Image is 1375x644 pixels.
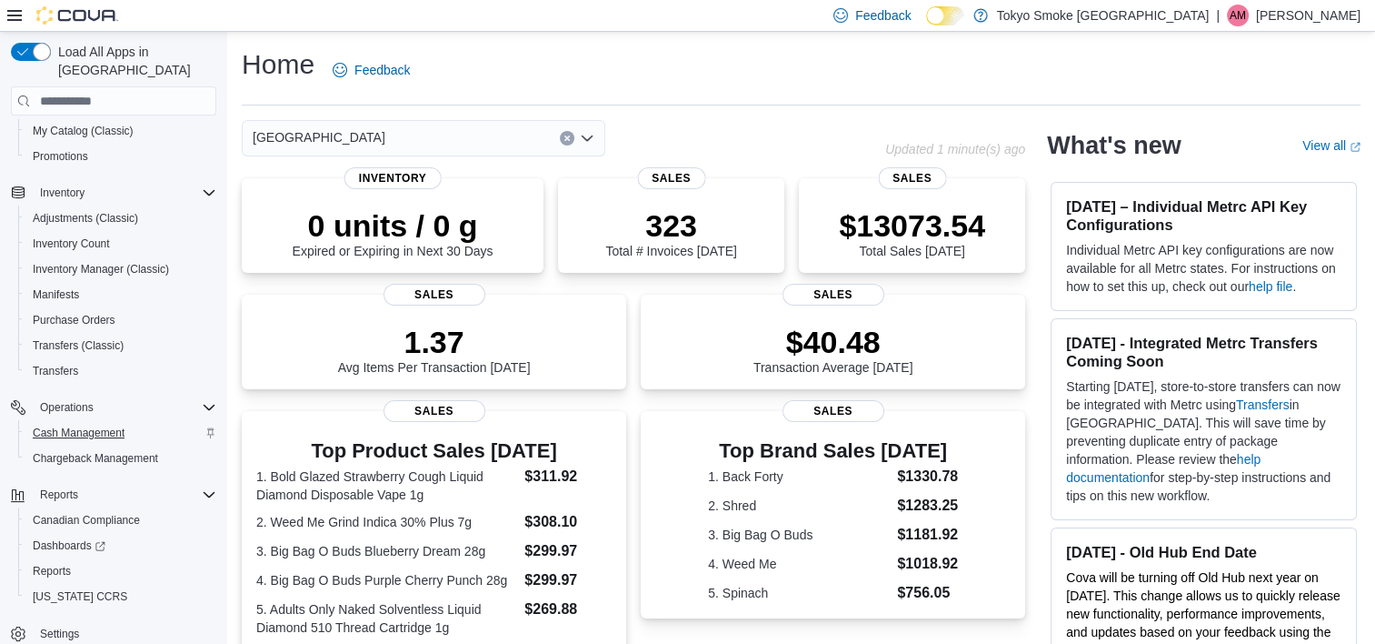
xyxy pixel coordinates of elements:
[256,513,517,531] dt: 2. Weed Me Grind Indica 30% Plus 7g
[25,309,216,331] span: Purchase Orders
[25,233,216,255] span: Inventory Count
[782,284,884,306] span: Sales
[18,358,224,384] button: Transfers
[708,555,890,573] dt: 4. Weed Me
[897,495,958,517] dd: $1283.25
[524,569,612,591] dd: $299.97
[25,360,216,382] span: Transfers
[256,571,517,589] dt: 4. Big Bag O Buds Purple Cherry Punch 28g
[33,484,85,506] button: Reports
[708,584,890,602] dt: 5. Spinach
[256,468,517,504] dt: 1. Bold Glazed Strawberry Cough Liquid Diamond Disposable Vape 1g
[18,118,224,144] button: My Catalog (Classic)
[33,589,127,604] span: [US_STATE] CCRS
[1350,142,1360,153] svg: External link
[4,180,224,206] button: Inventory
[325,52,417,88] a: Feedback
[253,126,385,148] span: [GEOGRAPHIC_DATA]
[33,287,79,302] span: Manifests
[256,600,517,637] dt: 5. Adults Only Naked Solventless Liquid Diamond 510 Thread Cartridge 1g
[1066,377,1341,505] p: Starting [DATE], store-to-store transfers can now be integrated with Metrc using in [GEOGRAPHIC_D...
[18,206,224,231] button: Adjustments (Classic)
[338,324,531,375] div: Avg Items Per Transaction [DATE]
[782,400,884,422] span: Sales
[18,144,224,169] button: Promotions
[637,167,705,189] span: Sales
[524,540,612,562] dd: $299.97
[25,360,85,382] a: Transfers
[753,324,913,375] div: Transaction Average [DATE]
[25,309,123,331] a: Purchase Orders
[897,582,958,604] dd: $756.05
[25,560,216,582] span: Reports
[524,599,612,620] dd: $269.88
[18,257,224,282] button: Inventory Manager (Classic)
[33,124,134,138] span: My Catalog (Classic)
[33,262,169,277] span: Inventory Manager (Classic)
[33,338,124,353] span: Transfers (Classic)
[1256,5,1360,26] p: [PERSON_NAME]
[1066,241,1341,296] p: Individual Metrc API key configurations are now available for all Metrc states. For instructions ...
[33,538,105,553] span: Dashboards
[839,207,985,244] p: $13073.54
[25,535,216,557] span: Dashboards
[18,446,224,471] button: Chargeback Management
[354,61,410,79] span: Feedback
[708,468,890,486] dt: 1. Back Forty
[25,448,165,469] a: Chargeback Management
[1216,5,1220,26] p: |
[18,558,224,584] button: Reports
[878,167,946,189] span: Sales
[897,553,958,575] dd: $1018.92
[33,426,125,440] span: Cash Management
[753,324,913,360] p: $40.48
[18,282,224,307] button: Manifests
[25,586,135,608] a: [US_STATE] CCRS
[25,422,132,444] a: Cash Management
[384,400,485,422] span: Sales
[605,207,736,244] p: 323
[25,120,216,142] span: My Catalog (Classic)
[25,146,216,167] span: Promotions
[25,120,141,142] a: My Catalog (Classic)
[256,542,517,560] dt: 3. Big Bag O Buds Blueberry Dream 28g
[33,182,92,204] button: Inventory
[897,524,958,546] dd: $1181.92
[25,560,78,582] a: Reports
[25,335,216,357] span: Transfers (Classic)
[36,6,118,25] img: Cova
[33,182,216,204] span: Inventory
[25,509,216,531] span: Canadian Compliance
[524,511,612,533] dd: $308.10
[1230,5,1246,26] span: AM
[1066,543,1341,561] h3: [DATE] - Old Hub End Date
[338,324,531,360] p: 1.37
[40,186,85,200] span: Inventory
[524,466,612,488] dd: $311.92
[997,5,1210,26] p: Tokyo Smoke [GEOGRAPHIC_DATA]
[4,482,224,508] button: Reports
[18,508,224,533] button: Canadian Compliance
[33,211,138,226] span: Adjustments (Classic)
[25,586,216,608] span: Washington CCRS
[855,6,911,25] span: Feedback
[33,397,216,418] span: Operations
[33,484,216,506] span: Reports
[25,233,117,255] a: Inventory Count
[885,142,1025,156] p: Updated 1 minute(s) ago
[51,43,216,79] span: Load All Apps in [GEOGRAPHIC_DATA]
[18,307,224,333] button: Purchase Orders
[605,207,736,258] div: Total # Invoices [DATE]
[25,207,216,229] span: Adjustments (Classic)
[33,149,88,164] span: Promotions
[560,131,574,146] button: Clear input
[33,236,110,251] span: Inventory Count
[708,526,890,544] dt: 3. Big Bag O Buds
[25,448,216,469] span: Chargeback Management
[242,46,314,83] h1: Home
[18,231,224,257] button: Inventory Count
[708,497,890,515] dt: 2. Shred
[1066,334,1341,370] h3: [DATE] - Integrated Metrc Transfers Coming Soon
[25,335,131,357] a: Transfers (Classic)
[384,284,485,306] span: Sales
